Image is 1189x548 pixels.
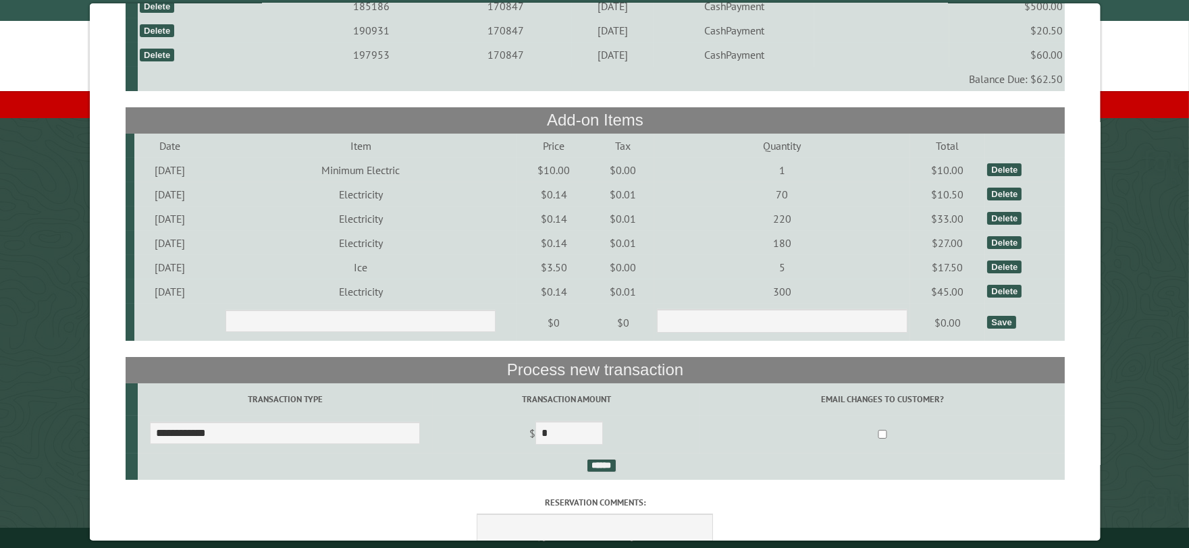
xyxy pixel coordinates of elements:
[571,18,653,43] td: [DATE]
[654,182,909,207] td: 70
[516,304,591,341] td: $0
[591,182,654,207] td: $0.01
[205,279,515,304] td: Electricity
[909,231,985,255] td: $27.00
[909,255,985,279] td: $17.50
[986,316,1015,329] div: Save
[986,261,1021,273] div: Delete
[205,255,515,279] td: Ice
[702,393,1061,406] label: Email changes to customer?
[205,207,515,231] td: Electricity
[440,43,571,67] td: 170847
[432,416,700,454] td: $
[139,393,429,406] label: Transaction Type
[134,255,205,279] td: [DATE]
[986,163,1021,176] div: Delete
[125,496,1064,509] label: Reservation comments:
[986,236,1021,249] div: Delete
[205,182,515,207] td: Electricity
[949,18,1064,43] td: $20.50
[516,231,591,255] td: $0.14
[516,134,591,158] td: Price
[909,134,985,158] td: Total
[134,207,205,231] td: [DATE]
[654,158,909,182] td: 1
[134,231,205,255] td: [DATE]
[516,207,591,231] td: $0.14
[591,207,654,231] td: $0.01
[591,134,654,158] td: Tax
[654,279,909,304] td: 300
[205,231,515,255] td: Electricity
[909,207,985,231] td: $33.00
[516,182,591,207] td: $0.14
[654,43,814,67] td: CashPayment
[139,49,174,61] div: Delete
[125,107,1064,133] th: Add-on Items
[591,279,654,304] td: $0.01
[654,231,909,255] td: 180
[134,134,205,158] td: Date
[591,158,654,182] td: $0.00
[949,43,1064,67] td: $60.00
[986,188,1021,200] div: Delete
[591,255,654,279] td: $0.00
[137,67,1064,91] td: Balance Due: $62.50
[909,182,985,207] td: $10.50
[571,43,653,67] td: [DATE]
[654,255,909,279] td: 5
[986,285,1021,298] div: Delete
[516,158,591,182] td: $10.00
[909,304,985,341] td: $0.00
[986,212,1021,225] div: Delete
[909,158,985,182] td: $10.00
[134,158,205,182] td: [DATE]
[519,533,671,542] small: © Campground Commander LLC. All rights reserved.
[134,182,205,207] td: [DATE]
[516,255,591,279] td: $3.50
[654,134,909,158] td: Quantity
[125,357,1064,383] th: Process new transaction
[440,18,571,43] td: 170847
[654,207,909,231] td: 220
[205,134,515,158] td: Item
[591,304,654,341] td: $0
[654,18,814,43] td: CashPayment
[301,43,440,67] td: 197953
[205,158,515,182] td: Minimum Electric
[591,231,654,255] td: $0.01
[434,393,697,406] label: Transaction Amount
[139,24,174,37] div: Delete
[909,279,985,304] td: $45.00
[301,18,440,43] td: 190931
[134,279,205,304] td: [DATE]
[516,279,591,304] td: $0.14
